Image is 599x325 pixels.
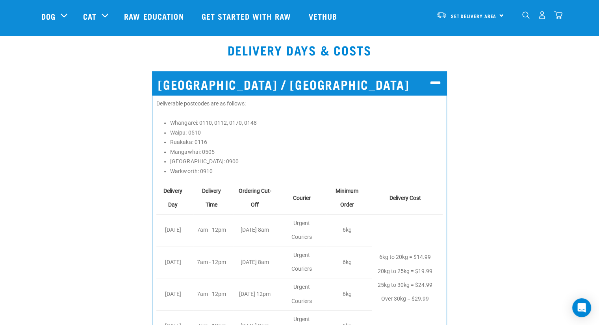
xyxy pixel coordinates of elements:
li: Ruakaka: 0116 [170,138,442,146]
td: 7am - 12pm [193,246,233,278]
img: user.png [538,11,546,19]
li: Mangawhai: 0505 [170,148,442,156]
td: [DATE] [156,214,193,246]
a: Raw Education [116,0,193,32]
span: Set Delivery Area [451,15,497,17]
a: Vethub [301,0,347,32]
td: [DATE] 8am [233,214,281,246]
p: Deliverable postcodes are as follows: [156,100,443,108]
div: Open Intercom Messenger [572,298,591,317]
strong: Ordering Cut-Off [239,188,271,208]
strong: Minimum Order [336,188,358,208]
td: 6kg [326,278,372,310]
li: [GEOGRAPHIC_DATA]: 0900 [170,157,442,166]
li: Whangarei: 0110, 0112, 0170, 0148 [170,119,442,127]
img: home-icon@2x.png [554,11,562,19]
li: Warkworth: 0910 [170,167,442,175]
strong: Delivery Day [163,188,182,208]
td: [DATE] 12pm [233,278,281,310]
td: Urgent Couriers [281,278,326,310]
strong: Delivery Cost [389,195,421,201]
td: [DATE] [156,278,193,310]
td: 6kg [326,246,372,278]
strong: Courier [293,195,310,201]
img: home-icon-1@2x.png [522,11,530,19]
p: 6kg to 20kg = $14.99 20kg to 25kg = $19.99 25kg to 30kg = $24.99 Over 30kg = $29.99 [374,250,437,306]
a: Get started with Raw [194,0,301,32]
td: Urgent Couriers [281,246,326,278]
img: van-moving.png [436,11,447,18]
a: Dog [41,10,56,22]
td: 7am - 12pm [193,278,233,310]
td: [DATE] [156,246,193,278]
strong: Delivery Time [202,188,221,208]
h2: [GEOGRAPHIC_DATA] / [GEOGRAPHIC_DATA] [152,71,447,95]
a: Cat [83,10,96,22]
td: 6kg [326,214,372,246]
td: 7am - 12pm [193,214,233,246]
td: [DATE] 8am [233,246,281,278]
td: Urgent Couriers [281,214,326,246]
li: Waipu: 0510 [170,129,442,137]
